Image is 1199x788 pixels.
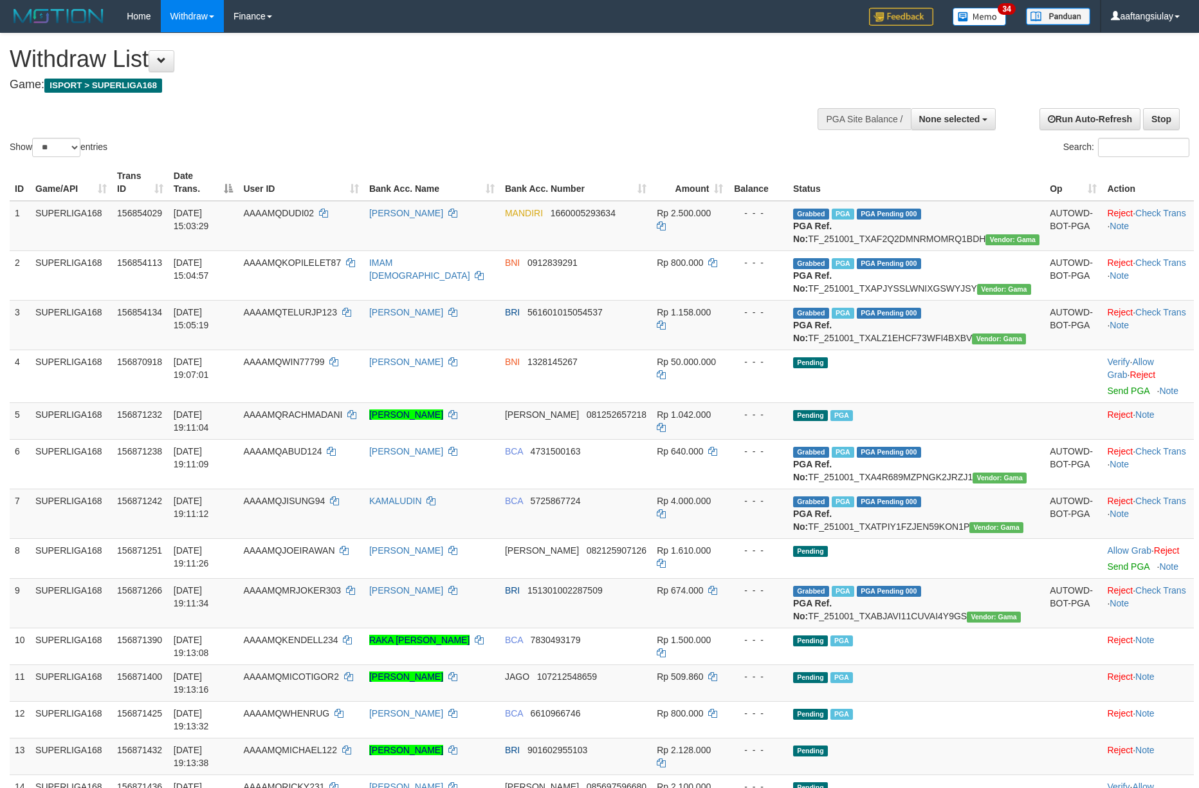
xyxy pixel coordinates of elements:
span: Marked by aafsengchandara [832,308,854,319]
a: Note [1110,270,1129,281]
td: AUTOWD-BOT-PGA [1045,439,1102,489]
th: Amount: activate to sort column ascending [652,164,728,201]
span: BCA [505,708,523,718]
span: Vendor URL: https://trx31.1velocity.biz [972,333,1026,344]
span: 156854134 [117,307,162,317]
a: Reject [1107,446,1133,456]
h4: Game: [10,79,787,91]
span: Grabbed [793,586,829,597]
th: Bank Acc. Number: activate to sort column ascending [500,164,652,201]
td: AUTOWD-BOT-PGA [1045,300,1102,350]
div: - - - [733,633,782,646]
img: MOTION_logo.png [10,6,107,26]
span: Copy 4731500163 to clipboard [531,446,581,456]
a: Check Trans [1135,496,1186,506]
span: 156871266 [117,585,162,596]
span: [DATE] 19:07:01 [174,357,209,380]
a: [PERSON_NAME] [369,307,443,317]
td: AUTOWD-BOT-PGA [1045,578,1102,628]
span: AAAAMQWIN77799 [243,357,324,367]
span: Marked by aafsoycanthlai [832,447,854,458]
td: AUTOWD-BOT-PGA [1045,201,1102,251]
span: Pending [793,357,828,368]
span: 156871432 [117,745,162,755]
div: PGA Site Balance / [818,108,910,130]
span: Marked by aafsoycanthlai [832,496,854,507]
td: AUTOWD-BOT-PGA [1045,250,1102,300]
a: Note [1159,561,1178,572]
td: SUPERLIGA168 [30,738,112,774]
b: PGA Ref. No: [793,221,832,244]
span: None selected [919,114,980,124]
td: · [1102,701,1194,738]
span: · [1107,545,1153,556]
a: [PERSON_NAME] [369,708,443,718]
a: Note [1159,386,1178,396]
a: Note [1135,745,1155,755]
h1: Withdraw List [10,46,787,72]
td: SUPERLIGA168 [30,701,112,738]
span: PGA Pending [857,496,921,507]
span: BNI [505,357,520,367]
span: PGA Pending [857,308,921,319]
span: Copy 6610966746 to clipboard [531,708,581,718]
span: Rp 1.610.000 [657,545,711,556]
td: 8 [10,538,30,578]
a: [PERSON_NAME] [369,545,443,556]
th: ID [10,164,30,201]
a: Check Trans [1135,446,1186,456]
td: SUPERLIGA168 [30,628,112,664]
span: Grabbed [793,496,829,507]
span: Vendor URL: https://trx31.1velocity.biz [977,284,1031,295]
span: BRI [505,585,520,596]
th: User ID: activate to sort column ascending [238,164,363,201]
span: AAAAMQKENDELL234 [243,635,338,645]
a: Reject [1107,208,1133,218]
th: Bank Acc. Name: activate to sort column ascending [364,164,500,201]
td: 12 [10,701,30,738]
span: PGA Pending [857,447,921,458]
span: Marked by aafsoycanthlai [830,709,853,720]
th: Status [788,164,1045,201]
a: Note [1135,635,1155,645]
th: Action [1102,164,1194,201]
span: PGA Pending [857,586,921,597]
b: PGA Ref. No: [793,459,832,482]
span: 156871242 [117,496,162,506]
div: - - - [733,670,782,683]
div: - - - [733,445,782,458]
span: 156854113 [117,258,162,268]
span: PGA Pending [857,209,921,220]
img: Feedback.jpg [869,8,933,26]
span: Copy 081252657218 to clipboard [587,409,646,420]
td: TF_251001_TXAF2Q2DMNRMOMRQ1BDH [788,201,1045,251]
div: - - - [733,544,782,557]
a: Reject [1130,370,1155,380]
span: Marked by aafchhiseyha [832,258,854,269]
a: RAKA [PERSON_NAME] [369,635,470,645]
span: Marked by aafsengchandara [832,586,854,597]
span: AAAAMQDUDI02 [243,208,314,218]
span: Copy 5725867724 to clipboard [531,496,581,506]
span: BCA [505,635,523,645]
span: Rp 2.128.000 [657,745,711,755]
a: Note [1135,409,1155,420]
span: 156871390 [117,635,162,645]
span: BCA [505,446,523,456]
span: 156871232 [117,409,162,420]
a: Run Auto-Refresh [1039,108,1140,130]
td: · · [1102,250,1194,300]
span: Grabbed [793,258,829,269]
div: - - - [733,744,782,756]
span: Copy 151301002287509 to clipboard [527,585,603,596]
div: - - - [733,494,782,507]
div: - - - [733,256,782,269]
span: Pending [793,546,828,557]
span: · [1107,357,1153,380]
a: Check Trans [1135,307,1186,317]
span: [DATE] 15:04:57 [174,258,209,281]
td: AUTOWD-BOT-PGA [1045,489,1102,538]
span: Copy 082125907126 to clipboard [587,545,646,556]
button: None selected [911,108,996,130]
td: · · [1102,439,1194,489]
